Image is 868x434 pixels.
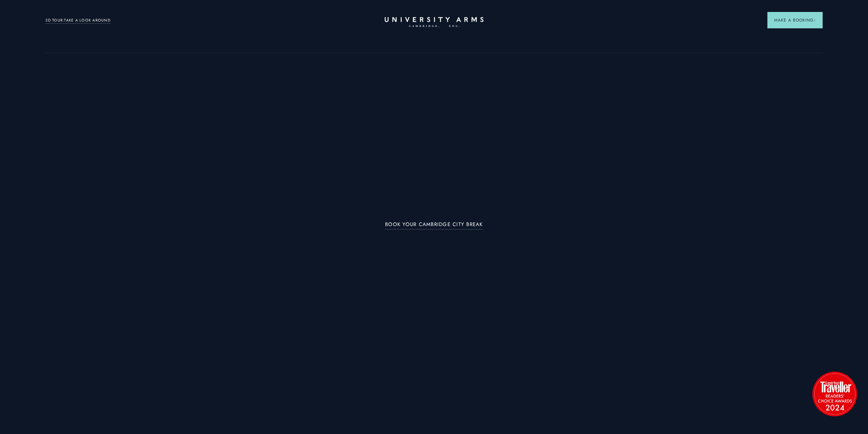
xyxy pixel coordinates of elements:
[385,222,483,229] a: BOOK YOUR CAMBRIDGE CITY BREAK
[813,19,816,22] img: Arrow icon
[45,17,111,24] a: 3D TOUR:TAKE A LOOK AROUND
[774,17,816,23] span: Make a Booking
[809,368,860,419] img: image-2524eff8f0c5d55edbf694693304c4387916dea5-1501x1501-png
[385,17,484,28] a: Home
[767,12,823,28] button: Make a BookingArrow icon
